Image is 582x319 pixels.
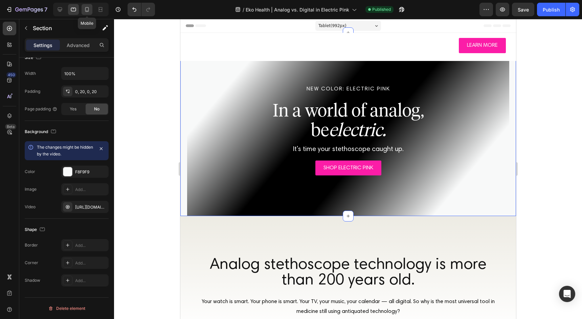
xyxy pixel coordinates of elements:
[25,242,38,248] div: Border
[512,3,534,16] button: Save
[75,278,107,284] div: Add...
[518,7,529,13] span: Save
[25,53,43,62] div: Size
[543,6,560,13] div: Publish
[25,260,38,266] div: Corner
[25,70,36,77] div: Width
[143,144,193,154] p: SHOP ELECTRIC PINK
[17,238,319,270] h2: Analog stethoscope technology is more than 200 years old.
[18,278,318,298] p: Your watch is smart. Your phone is smart. Your TV, your music, your calendar — all digital. So wh...
[135,142,201,157] a: SHOP ELECTRIC PINK
[6,72,16,78] div: 450
[246,6,349,13] span: Eko Health | Analog vs. Digital in Electric Pink
[75,187,107,193] div: Add...
[25,186,37,192] div: Image
[37,145,93,156] span: The changes might be hidden by the video.
[62,67,108,80] input: Auto
[25,204,36,210] div: Video
[33,24,88,32] p: Section
[243,6,244,13] span: /
[7,65,328,75] p: NEW COLOR: ELECTRIC PINK
[25,225,46,234] div: Shape
[75,89,107,95] div: 0, 20, 0, 20
[75,242,107,249] div: Add...
[180,19,516,319] iframe: Design area
[70,106,76,112] span: Yes
[75,204,107,210] div: [URL][DOMAIN_NAME]
[287,22,317,31] p: LEARN MORE
[75,169,107,175] div: F8F9F9
[5,124,16,129] div: Beta
[25,277,40,283] div: Shadow
[25,88,40,94] div: Padding
[25,127,58,136] div: Background
[3,3,50,16] button: 7
[128,3,155,16] div: Undo/Redo
[537,3,565,16] button: Publish
[25,106,58,112] div: Page padding
[278,19,326,34] a: LEARN MORE
[113,127,223,134] span: It's time your stethoscope caught up.
[75,260,107,266] div: Add...
[44,5,47,14] p: 7
[92,81,244,102] span: In a world of analog,
[25,169,35,175] div: Color
[94,106,99,112] span: No
[67,42,90,49] p: Advanced
[25,303,109,314] button: Delete element
[131,100,205,122] span: be
[33,42,52,49] p: Settings
[559,286,575,302] div: Open Intercom Messenger
[372,6,391,13] span: Published
[149,100,205,122] i: electric.
[48,304,85,313] div: Delete element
